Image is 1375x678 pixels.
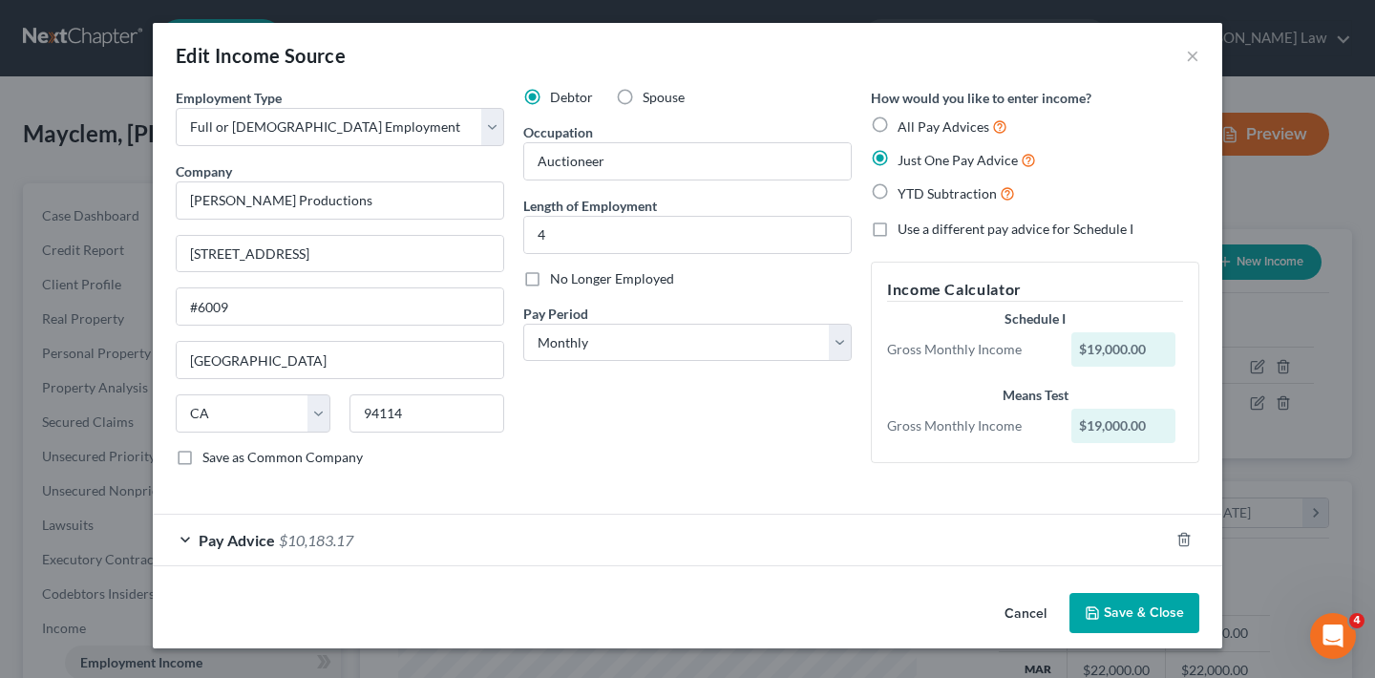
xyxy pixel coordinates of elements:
input: Unit, Suite, etc... [177,288,503,325]
iframe: Intercom live chat [1310,613,1356,659]
h5: Income Calculator [887,278,1183,302]
div: Gross Monthly Income [878,416,1062,435]
button: × [1186,44,1199,67]
span: YTD Subtraction [898,185,997,201]
span: $10,183.17 [279,531,353,549]
input: Search company by name... [176,181,504,220]
span: 4 [1349,613,1364,628]
div: $19,000.00 [1071,332,1176,367]
button: Cancel [989,595,1062,633]
span: Debtor [550,89,593,105]
input: Enter city... [177,342,503,378]
label: How would you like to enter income? [871,88,1091,108]
div: $19,000.00 [1071,409,1176,443]
span: Just One Pay Advice [898,152,1018,168]
span: Pay Period [523,306,588,322]
div: Schedule I [887,309,1183,328]
label: Length of Employment [523,196,657,216]
input: ex: 2 years [524,217,851,253]
input: -- [524,143,851,180]
span: Employment Type [176,90,282,106]
div: Edit Income Source [176,42,346,69]
span: No Longer Employed [550,270,674,286]
span: Company [176,163,232,180]
span: Use a different pay advice for Schedule I [898,221,1133,237]
div: Gross Monthly Income [878,340,1062,359]
div: Means Test [887,386,1183,405]
label: Occupation [523,122,593,142]
span: Pay Advice [199,531,275,549]
span: Spouse [643,89,685,105]
button: Save & Close [1069,593,1199,633]
span: All Pay Advices [898,118,989,135]
span: Save as Common Company [202,449,363,465]
input: Enter address... [177,236,503,272]
input: Enter zip... [349,394,504,433]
